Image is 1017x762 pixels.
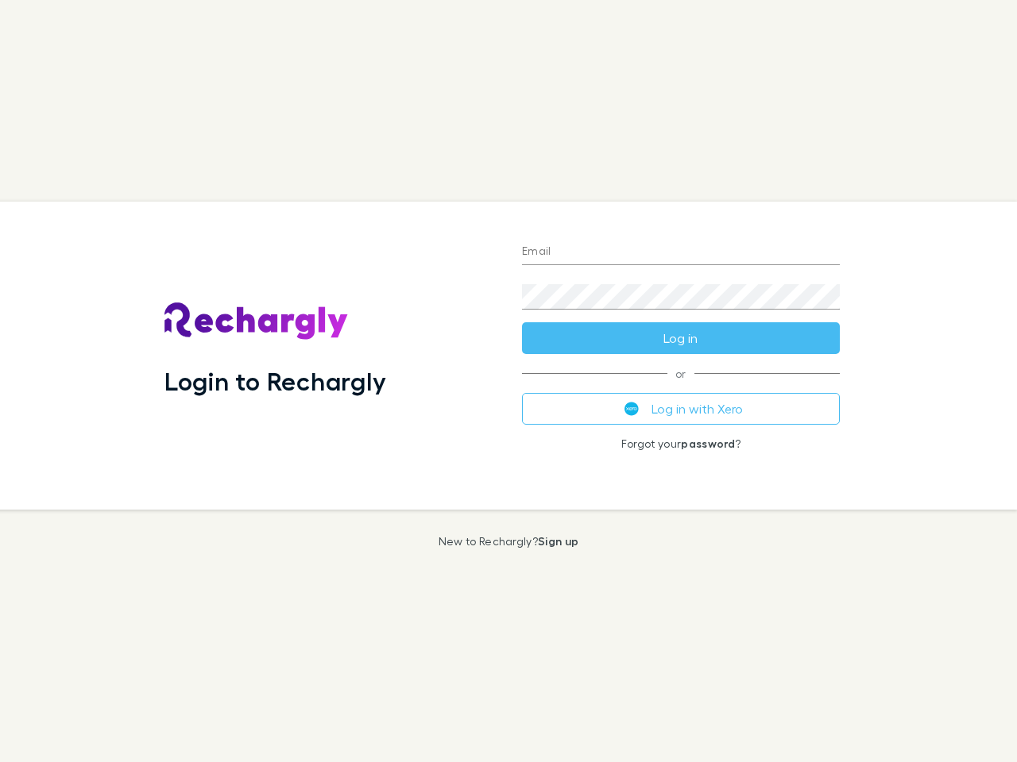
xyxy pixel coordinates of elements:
h1: Login to Rechargly [164,366,386,396]
img: Rechargly's Logo [164,302,349,341]
button: Log in with Xero [522,393,840,425]
button: Log in [522,322,840,354]
img: Xero's logo [625,402,639,416]
p: Forgot your ? [522,437,840,450]
span: or [522,373,840,374]
a: password [681,437,735,450]
a: Sign up [538,534,578,548]
p: New to Rechargly? [439,535,579,548]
